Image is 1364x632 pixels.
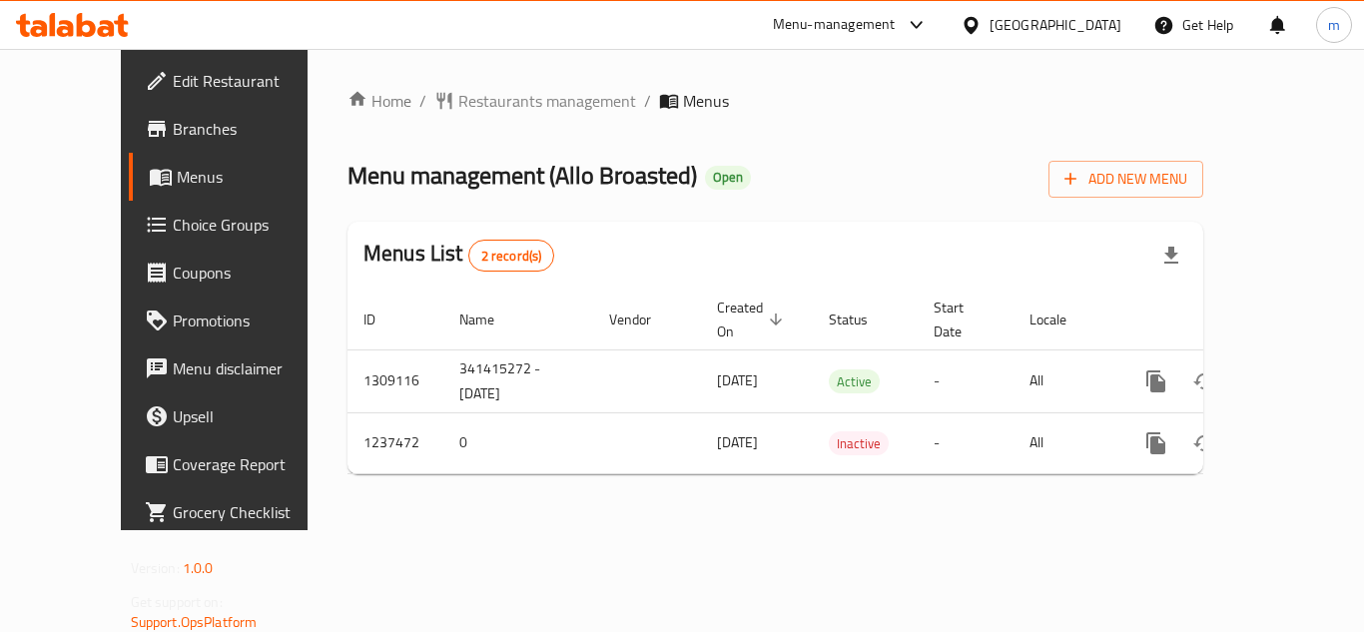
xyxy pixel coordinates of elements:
a: Coupons [129,249,348,297]
button: more [1132,357,1180,405]
span: Upsell [173,404,333,428]
div: Total records count [468,240,555,272]
div: Menu-management [773,13,896,37]
span: Get support on: [131,589,223,615]
span: Promotions [173,309,333,332]
a: Branches [129,105,348,153]
span: Vendor [609,308,677,331]
td: All [1014,349,1116,412]
td: 0 [443,412,593,473]
span: Choice Groups [173,213,333,237]
span: Inactive [829,432,889,455]
div: Active [829,369,880,393]
span: Status [829,308,894,331]
td: 1237472 [347,412,443,473]
span: Name [459,308,520,331]
td: 1309116 [347,349,443,412]
span: Created On [717,296,789,343]
span: Restaurants management [458,89,636,113]
td: 341415272 - [DATE] [443,349,593,412]
button: Add New Menu [1048,161,1203,198]
span: Add New Menu [1064,167,1187,192]
span: m [1328,14,1340,36]
table: enhanced table [347,290,1340,474]
span: 1.0.0 [183,555,214,581]
span: Menu disclaimer [173,356,333,380]
span: Coupons [173,261,333,285]
span: 2 record(s) [469,247,554,266]
a: Home [347,89,411,113]
h2: Menus List [363,239,554,272]
td: - [918,349,1014,412]
div: Open [705,166,751,190]
div: Inactive [829,431,889,455]
a: Menu disclaimer [129,344,348,392]
a: Edit Restaurant [129,57,348,105]
span: Edit Restaurant [173,69,333,93]
span: Version: [131,555,180,581]
li: / [419,89,426,113]
a: Choice Groups [129,201,348,249]
button: Change Status [1180,419,1228,467]
span: Open [705,169,751,186]
a: Coverage Report [129,440,348,488]
span: [DATE] [717,429,758,455]
a: Menus [129,153,348,201]
span: Menus [177,165,333,189]
span: Menu management ( Allo Broasted ) [347,153,697,198]
span: Active [829,370,880,393]
li: / [644,89,651,113]
a: Promotions [129,297,348,344]
a: Grocery Checklist [129,488,348,536]
nav: breadcrumb [347,89,1203,113]
td: All [1014,412,1116,473]
span: ID [363,308,401,331]
div: Export file [1147,232,1195,280]
button: Change Status [1180,357,1228,405]
div: [GEOGRAPHIC_DATA] [990,14,1121,36]
button: more [1132,419,1180,467]
span: Locale [1029,308,1092,331]
span: Coverage Report [173,452,333,476]
span: Grocery Checklist [173,500,333,524]
span: [DATE] [717,367,758,393]
span: Branches [173,117,333,141]
th: Actions [1116,290,1340,350]
a: Upsell [129,392,348,440]
span: Menus [683,89,729,113]
td: - [918,412,1014,473]
a: Restaurants management [434,89,636,113]
span: Start Date [934,296,990,343]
